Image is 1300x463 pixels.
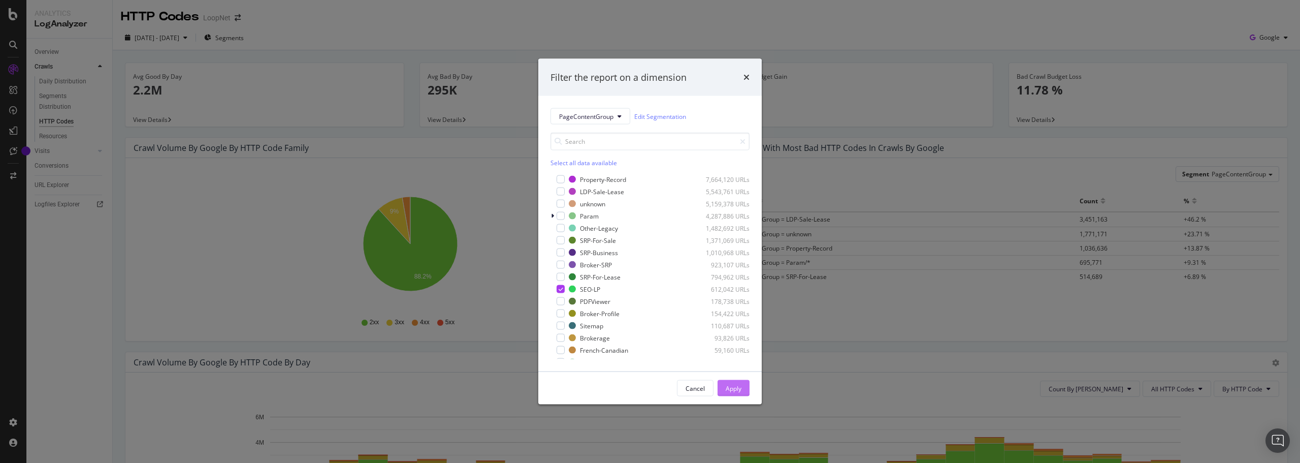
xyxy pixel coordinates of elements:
div: 4,287,886 URLs [700,211,750,220]
button: Cancel [677,380,713,396]
div: Open Intercom Messenger [1265,428,1290,453]
div: 923,107 URLs [700,260,750,269]
div: 5,159,378 URLs [700,199,750,208]
div: 612,042 URLs [700,285,750,293]
div: Filter the report on a dimension [550,71,687,84]
div: 154,422 URLs [700,309,750,318]
div: 7,664,120 URLs [700,175,750,183]
div: Select all data available [550,159,750,167]
div: SRP-Business [580,248,618,257]
div: unknown [580,199,605,208]
div: French-Canadian [580,346,628,354]
div: PDFViewer [580,297,610,305]
input: Search [550,133,750,150]
div: 50,314 URLs [700,358,750,366]
div: 5,543,761 URLs [700,187,750,196]
div: 1,482,692 URLs [700,224,750,232]
div: Cancel [686,384,705,392]
div: 59,160 URLs [700,346,750,354]
a: Edit Segmentation [634,111,686,121]
button: PageContentGroup [550,108,630,125]
div: SEO-LP [580,285,600,293]
span: PageContentGroup [559,112,613,120]
div: LDP-Sale-Lease [580,187,624,196]
div: 794,962 URLs [700,272,750,281]
div: modal [538,58,762,405]
div: 93,826 URLs [700,333,750,342]
div: SRP-For-Sale [580,236,616,244]
div: Broker-Profile [580,309,620,318]
div: times [743,71,750,84]
div: Broker-SRP [580,260,612,269]
div: Portfolio-Property [580,358,630,366]
div: Other-Legacy [580,224,618,232]
div: Brokerage [580,333,610,342]
div: Apply [726,384,741,392]
div: 178,738 URLs [700,297,750,305]
div: 110,687 URLs [700,321,750,330]
div: Sitemap [580,321,603,330]
div: SRP-For-Lease [580,272,621,281]
div: 1,010,968 URLs [700,248,750,257]
div: 1,371,069 URLs [700,236,750,244]
div: Param [580,211,599,220]
div: Property-Record [580,175,626,183]
button: Apply [718,380,750,396]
